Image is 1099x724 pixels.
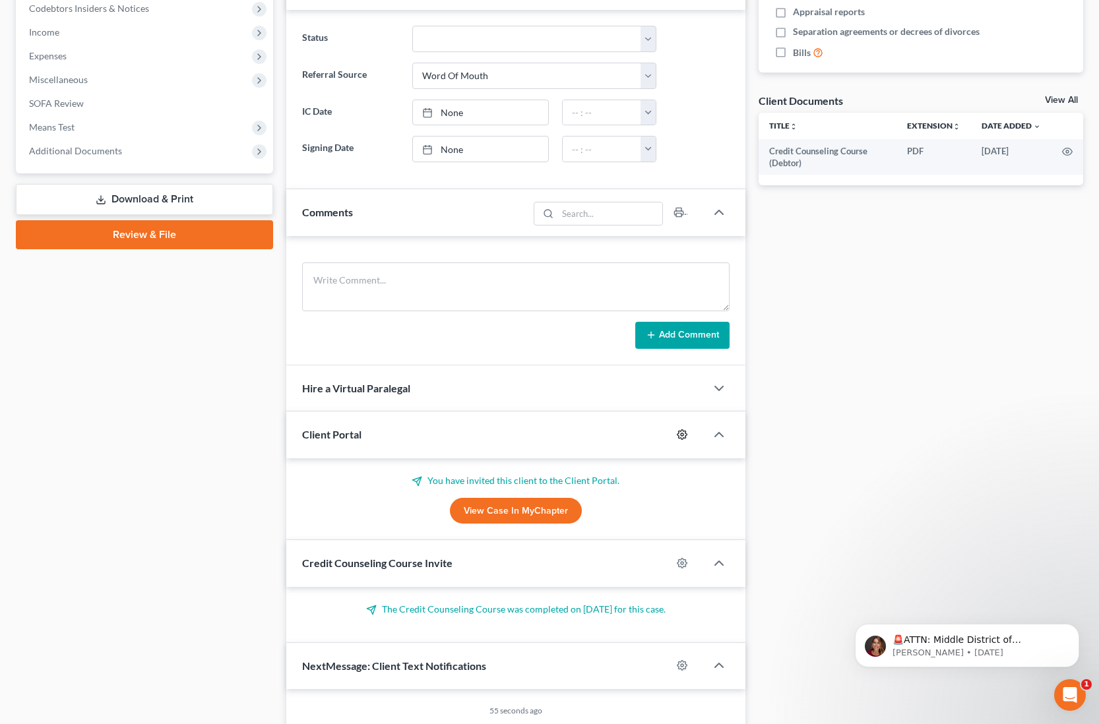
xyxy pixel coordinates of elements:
[302,382,410,394] span: Hire a Virtual Paralegal
[296,26,406,52] label: Status
[29,50,67,61] span: Expenses
[413,136,549,162] a: None
[29,74,88,85] span: Miscellaneous
[563,100,641,125] input: -- : --
[296,63,406,89] label: Referral Source
[302,428,361,440] span: Client Portal
[790,123,798,131] i: unfold_more
[302,705,730,716] div: 55 seconds ago
[835,596,1099,688] iframe: Intercom notifications message
[18,92,273,115] a: SOFA Review
[793,25,980,38] span: Separation agreements or decrees of divorces
[1081,679,1092,690] span: 1
[759,94,843,107] div: Client Documents
[982,121,1041,131] a: Date Added expand_more
[953,123,960,131] i: unfold_more
[558,202,663,225] input: Search...
[907,121,960,131] a: Extensionunfold_more
[302,206,353,218] span: Comments
[1054,679,1086,711] iframe: Intercom live chat
[896,139,971,175] td: PDF
[29,26,59,38] span: Income
[413,100,549,125] a: None
[296,136,406,162] label: Signing Date
[1045,96,1078,105] a: View All
[302,603,730,616] p: The Credit Counseling Course was completed on [DATE] for this case.
[29,3,149,14] span: Codebtors Insiders & Notices
[16,184,273,215] a: Download & Print
[302,557,453,569] span: Credit Counseling Course Invite
[563,136,641,162] input: -- : --
[29,145,122,156] span: Additional Documents
[302,659,486,672] span: NextMessage: Client Text Notifications
[29,121,75,133] span: Means Test
[1033,123,1041,131] i: expand_more
[793,46,811,59] span: Bills
[759,139,896,175] td: Credit Counseling Course (Debtor)
[16,220,273,249] a: Review & File
[29,98,84,109] span: SOFA Review
[635,322,730,349] button: Add Comment
[793,5,865,18] span: Appraisal reports
[971,139,1052,175] td: [DATE]
[450,498,582,524] a: View Case in MyChapter
[296,100,406,126] label: IC Date
[302,474,730,487] p: You have invited this client to the Client Portal.
[769,121,798,131] a: Titleunfold_more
